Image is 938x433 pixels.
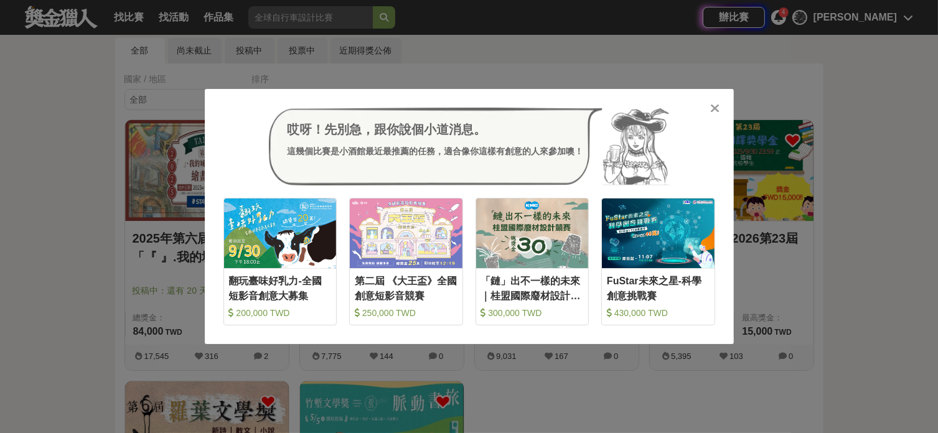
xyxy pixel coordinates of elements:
div: 430,000 TWD [607,307,710,319]
div: 「鏈」出不一樣的未來｜桂盟國際廢材設計競賽 [481,274,584,302]
img: Cover Image [476,198,589,268]
img: Cover Image [602,198,715,268]
a: Cover Image翻玩臺味好乳力-全國短影音創意大募集 200,000 TWD [223,198,337,325]
div: 第二屆 《大王盃》全國創意短影音競賽 [355,274,457,302]
a: Cover Image第二屆 《大王盃》全國創意短影音競賽 250,000 TWD [349,198,463,325]
img: Avatar [603,108,670,186]
div: 翻玩臺味好乳力-全國短影音創意大募集 [229,274,332,302]
div: FuStar未來之星-科學創意挑戰賽 [607,274,710,302]
div: 哎呀！先別急，跟你說個小道消息。 [288,120,584,139]
div: 300,000 TWD [481,307,584,319]
div: 250,000 TWD [355,307,457,319]
a: Cover ImageFuStar未來之星-科學創意挑戰賽 430,000 TWD [601,198,715,325]
div: 這幾個比賽是小酒館最近最推薦的任務，適合像你這樣有創意的人來參加噢！ [288,145,584,158]
img: Cover Image [224,198,337,268]
div: 200,000 TWD [229,307,332,319]
a: Cover Image「鏈」出不一樣的未來｜桂盟國際廢材設計競賽 300,000 TWD [476,198,589,325]
img: Cover Image [350,198,462,268]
